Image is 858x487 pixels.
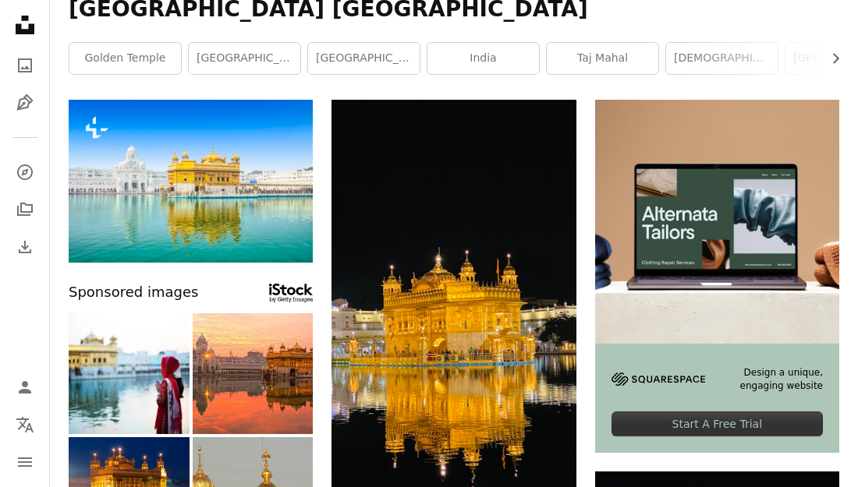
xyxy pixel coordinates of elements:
[595,100,839,453] a: Design a unique, engaging websiteStart A Free Trial
[69,100,313,263] img: Golden Temple (Harmandir Sahib) in Amritsar, Punjab, India
[612,372,705,386] img: file-1705255347840-230a6ab5bca9image
[9,409,41,440] button: Language
[9,9,41,44] a: Home — Unsplash
[69,281,198,304] span: Sponsored images
[193,313,314,434] img: Golden Temple in Amritsar, Punjab, India.
[308,43,420,74] a: [GEOGRAPHIC_DATA]
[189,43,300,74] a: [GEOGRAPHIC_DATA]
[9,231,41,263] a: Download History
[9,157,41,188] a: Explore
[9,194,41,225] a: Collections
[69,43,181,74] a: golden temple
[427,43,539,74] a: india
[9,446,41,478] button: Menu
[612,411,823,436] div: Start A Free Trial
[69,313,190,434] img: Young woman praying to God in Golden Temple, India
[666,43,778,74] a: [DEMOGRAPHIC_DATA]
[331,309,576,323] a: the golden building is reflected in the water
[547,43,658,74] a: taj mahal
[69,174,313,188] a: Golden Temple (Harmandir Sahib) in Amritsar, Punjab, India
[595,100,839,344] img: file-1707885205802-88dd96a21c72image
[9,50,41,81] a: Photos
[724,366,823,393] span: Design a unique, engaging website
[821,43,839,74] button: scroll list to the right
[9,372,41,403] a: Log in / Sign up
[9,87,41,118] a: Illustrations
